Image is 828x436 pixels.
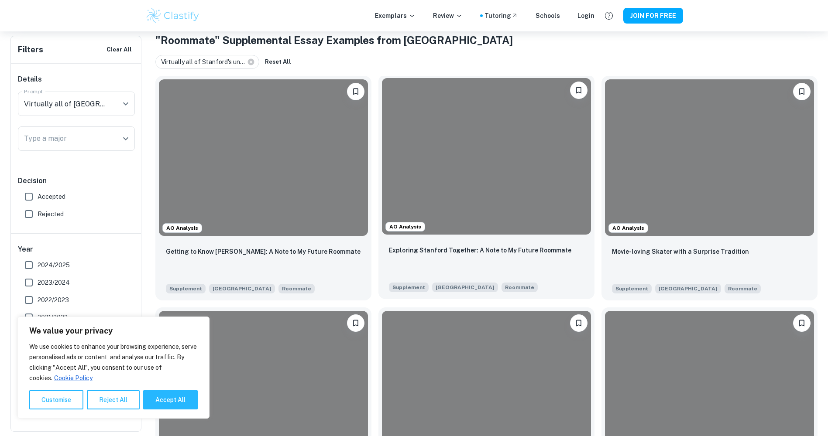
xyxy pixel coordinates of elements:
[601,8,616,23] button: Help and Feedback
[536,11,560,20] a: Schools
[38,260,70,270] span: 2024/2025
[143,390,198,409] button: Accept All
[433,11,463,20] p: Review
[18,244,135,255] h6: Year
[87,390,140,409] button: Reject All
[601,76,818,300] a: AO AnalysisPlease log in to bookmark exemplarsMovie-loving Skater with a Surprise TraditionSupple...
[793,314,811,332] button: Please log in to bookmark exemplars
[570,82,588,99] button: Please log in to bookmark exemplars
[38,295,69,305] span: 2022/2023
[793,83,811,100] button: Please log in to bookmark exemplars
[502,282,538,292] span: Virtually all of Stanford's undergraduates live on campus. Write a note to your future roommate t...
[24,88,43,95] label: Prompt
[612,247,749,256] p: Movie-loving Skater with a Surprise Tradition
[54,374,93,382] a: Cookie Policy
[386,223,425,231] span: AO Analysis
[120,98,132,110] button: Open
[609,224,648,232] span: AO Analysis
[389,245,571,255] p: Exploring Stanford Together: A Note to My Future Roommate
[577,11,594,20] a: Login
[18,176,135,186] h6: Decision
[505,283,534,291] span: Roommate
[38,278,70,287] span: 2023/2024
[282,285,311,293] span: Roommate
[623,8,683,24] button: JOIN FOR FREE
[155,32,818,48] h1: "Roommate" Supplemental Essay Examples from [GEOGRAPHIC_DATA]
[17,317,210,419] div: We value your privacy
[104,43,134,56] button: Clear All
[18,44,43,56] h6: Filters
[375,11,416,20] p: Exemplars
[612,284,652,293] span: Supplement
[163,224,202,232] span: AO Analysis
[38,313,68,322] span: 2021/2022
[145,7,201,24] img: Clastify logo
[29,341,198,383] p: We use cookies to enhance your browsing experience, serve personalised ads or content, and analys...
[155,55,259,69] div: Virtually all of Stanford's un...
[484,11,518,20] a: Tutoring
[347,83,364,100] button: Please log in to bookmark exemplars
[725,283,761,293] span: Virtually all of Stanford's undergraduates live on campus. Write a note to your future roommate t...
[347,314,364,332] button: Please log in to bookmark exemplars
[166,284,206,293] span: Supplement
[278,283,315,293] span: Virtually all of Stanford's undergraduates live on campus. Write a note to your future roommate t...
[655,284,721,293] span: [GEOGRAPHIC_DATA]
[166,247,361,256] p: Getting to Know Roshni: A Note to My Future Roommate
[209,284,275,293] span: [GEOGRAPHIC_DATA]
[378,76,594,300] a: AO AnalysisPlease log in to bookmark exemplarsExploring Stanford Together: A Note to My Future Ro...
[263,55,293,68] button: Reset All
[18,74,135,85] h6: Details
[570,314,588,332] button: Please log in to bookmark exemplars
[389,283,429,292] span: Supplement
[728,285,757,293] span: Roommate
[29,326,198,336] p: We value your privacy
[120,133,132,145] button: Open
[161,57,249,67] span: Virtually all of Stanford's un...
[38,209,64,219] span: Rejected
[29,390,83,409] button: Customise
[432,283,498,292] span: [GEOGRAPHIC_DATA]
[155,76,371,300] a: AO AnalysisPlease log in to bookmark exemplarsGetting to Know Roshni: A Note to My Future Roommat...
[38,192,65,201] span: Accepted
